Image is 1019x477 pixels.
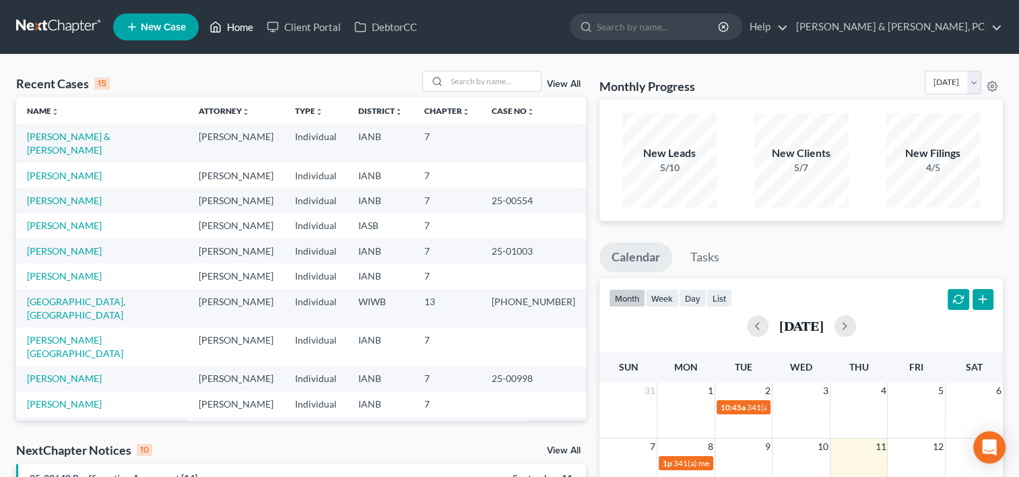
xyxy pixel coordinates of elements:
[599,243,672,272] a: Calendar
[27,373,102,384] a: [PERSON_NAME]
[284,214,348,238] td: Individual
[188,263,284,288] td: [PERSON_NAME]
[747,402,877,412] span: 341(a) meeting for [PERSON_NAME]
[849,361,869,373] span: Thu
[816,439,830,455] span: 10
[284,289,348,327] td: Individual
[779,319,824,333] h2: [DATE]
[141,22,186,32] span: New Case
[27,195,102,206] a: [PERSON_NAME]
[284,263,348,288] td: Individual
[547,79,581,89] a: View All
[678,243,731,272] a: Tasks
[909,361,923,373] span: Fri
[242,108,250,116] i: unfold_more
[643,383,657,399] span: 31
[27,170,102,181] a: [PERSON_NAME]
[284,188,348,213] td: Individual
[754,161,849,174] div: 5/7
[414,214,481,238] td: 7
[414,238,481,263] td: 7
[764,439,772,455] span: 9
[188,124,284,162] td: [PERSON_NAME]
[16,442,152,458] div: NextChapter Notices
[481,238,586,263] td: 25-01003
[284,163,348,188] td: Individual
[414,163,481,188] td: 7
[414,124,481,162] td: 7
[27,245,102,257] a: [PERSON_NAME]
[188,391,284,416] td: [PERSON_NAME]
[706,439,715,455] span: 8
[743,15,788,39] a: Help
[649,439,657,455] span: 7
[188,188,284,213] td: [PERSON_NAME]
[790,361,812,373] span: Wed
[188,327,284,366] td: [PERSON_NAME]
[414,391,481,416] td: 7
[27,106,59,116] a: Nameunfold_more
[706,289,732,307] button: list
[16,75,110,92] div: Recent Cases
[260,15,348,39] a: Client Portal
[492,106,535,116] a: Case Nounfold_more
[789,15,1002,39] a: [PERSON_NAME] & [PERSON_NAME], PC
[414,289,481,327] td: 13
[414,327,481,366] td: 7
[937,383,945,399] span: 5
[674,361,698,373] span: Mon
[931,439,945,455] span: 12
[284,238,348,263] td: Individual
[966,361,983,373] span: Sat
[188,417,284,442] td: [PERSON_NAME]
[348,163,414,188] td: IANB
[137,444,152,456] div: 10
[284,391,348,416] td: Individual
[188,238,284,263] td: [PERSON_NAME]
[348,263,414,288] td: IANB
[414,263,481,288] td: 7
[284,124,348,162] td: Individual
[348,238,414,263] td: IANB
[481,188,586,213] td: 25-00554
[188,163,284,188] td: [PERSON_NAME]
[735,361,752,373] span: Tue
[27,131,110,156] a: [PERSON_NAME] & [PERSON_NAME]
[348,417,414,442] td: IASB
[663,458,672,468] span: 1p
[295,106,323,116] a: Typeunfold_more
[358,106,403,116] a: Districtunfold_more
[547,446,581,455] a: View All
[424,106,470,116] a: Chapterunfold_more
[973,431,1006,464] div: Open Intercom Messenger
[199,106,250,116] a: Attorneyunfold_more
[597,14,720,39] input: Search by name...
[879,383,887,399] span: 4
[348,15,424,39] a: DebtorCC
[348,391,414,416] td: IANB
[622,146,717,161] div: New Leads
[284,327,348,366] td: Individual
[679,289,706,307] button: day
[51,108,59,116] i: unfold_more
[284,417,348,442] td: Individual
[27,296,125,321] a: [GEOGRAPHIC_DATA], [GEOGRAPHIC_DATA]
[348,188,414,213] td: IANB
[315,108,323,116] i: unfold_more
[874,439,887,455] span: 11
[886,146,980,161] div: New Filings
[462,108,470,116] i: unfold_more
[284,367,348,391] td: Individual
[619,361,638,373] span: Sun
[995,383,1003,399] span: 6
[348,124,414,162] td: IANB
[447,71,541,91] input: Search by name...
[348,214,414,238] td: IASB
[188,289,284,327] td: [PERSON_NAME]
[527,108,535,116] i: unfold_more
[622,161,717,174] div: 5/10
[348,327,414,366] td: IANB
[27,398,102,410] a: [PERSON_NAME]
[481,417,586,442] td: [PHONE_NUMBER]
[188,367,284,391] td: [PERSON_NAME]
